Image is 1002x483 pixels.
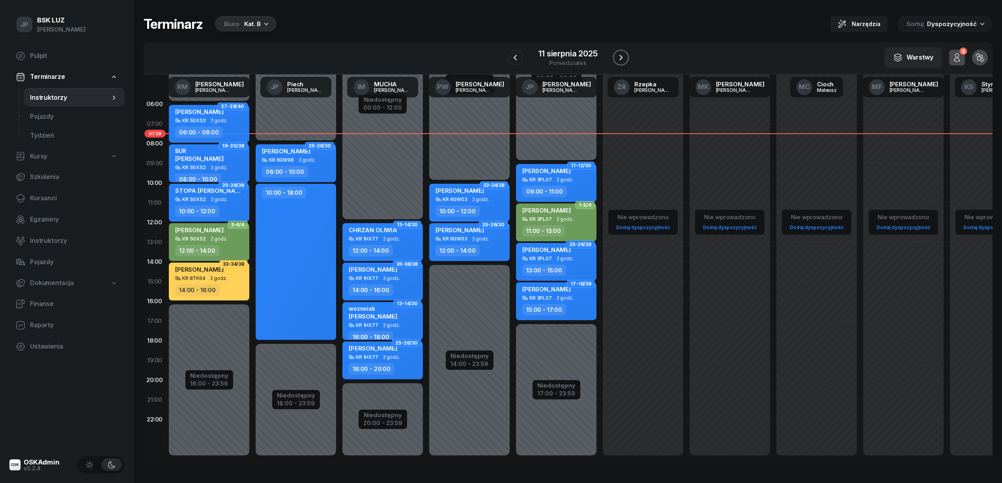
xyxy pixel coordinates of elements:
[144,130,166,138] span: 07:29
[959,48,967,55] div: 5
[175,173,221,185] div: 08:00 - 10:00
[144,213,166,232] div: 12:00
[569,244,591,245] span: 25-26/38
[9,68,124,86] a: Terminarze
[436,205,480,217] div: 10:00 - 12:00
[472,236,489,242] span: 2 godz.
[571,165,591,166] span: 11-12/30
[9,337,124,356] a: Ustawienia
[349,226,397,234] span: CHRZAN OLIWIA
[144,370,166,390] div: 20:00
[190,371,228,388] button: Niedostępny16:00 - 23:59
[383,323,400,328] span: 2 godz.
[537,381,576,398] button: Niedostępny17:00 - 23:59
[529,216,552,222] div: KR 3PL07
[570,283,591,285] span: 17-18/38
[175,127,223,138] div: 06:00 - 08:00
[349,345,397,352] span: [PERSON_NAME]
[634,81,672,87] div: Rzepka
[873,223,933,232] a: Dodaj dyspozycyjność
[716,88,754,93] div: [PERSON_NAME]
[24,88,124,107] a: Instruktorzy
[277,391,315,408] button: Niedostępny18:00 - 23:59
[144,291,166,311] div: 16:00
[538,50,597,58] div: 11 sierpnia 2025
[395,342,418,344] span: 25-26/30
[30,214,118,225] span: Egzaminy
[9,459,21,470] img: logo-xs@2x.png
[30,112,118,122] span: Pojazdy
[787,223,847,232] a: Dodaj dyspozycyjność
[579,204,591,206] span: 1-2/4
[873,211,933,234] button: Nie wprowadzonoDodaj dyspozycyjność
[482,224,505,226] span: 25-26/30
[700,211,760,234] button: Nie wprowadzonoDodaj dyspozycyjność
[144,153,166,173] div: 09:00
[21,21,29,28] span: JP
[287,88,325,93] div: [PERSON_NAME]
[9,316,124,335] a: Raporty
[522,167,571,175] span: [PERSON_NAME]
[356,236,378,241] div: KR 1HX77
[349,313,397,320] span: [PERSON_NAME]
[182,276,206,281] div: KR 8TK64
[308,145,331,147] span: 25-26/30
[374,81,412,87] div: MUCHA
[872,84,882,90] span: MF
[356,276,378,281] div: KR 1HX77
[175,284,220,296] div: 14:00 - 16:00
[182,197,206,202] div: KR 5GX52
[349,331,393,343] div: 16:00 - 18:00
[799,84,810,90] span: MC
[537,388,576,397] div: 17:00 - 23:59
[538,60,597,66] div: poniedziałek
[30,236,118,246] span: Instruktorzy
[175,147,224,154] div: BUR
[30,93,110,103] span: Instruktorzy
[483,185,505,186] span: 33-34/38
[451,353,489,359] div: Niedostępny
[30,257,118,267] span: Pojazdy
[9,253,124,272] a: Pojazdy
[175,266,224,273] span: [PERSON_NAME]
[37,17,86,24] div: BSK LUZ
[244,19,261,29] div: Kat. B
[363,97,402,103] div: Niedostępny
[557,216,574,222] span: 2 godz.
[222,185,244,186] span: 25-26/38
[175,155,224,162] span: [PERSON_NAME]
[223,263,244,265] span: 33-34/38
[224,19,239,29] div: Biuro
[700,223,760,232] a: Dodaj dyspozycyjność
[608,77,679,97] a: ZRRzepka[PERSON_NAME]
[195,88,233,93] div: [PERSON_NAME]
[787,211,847,234] button: Nie wprowadzonoDodaj dyspozycyjność
[890,81,938,87] div: [PERSON_NAME]
[852,19,880,29] span: Narzędzia
[349,284,393,296] div: 14:00 - 16:00
[873,212,933,222] div: Nie wprowadzono
[144,410,166,429] div: 22:00
[863,77,944,97] a: MF[PERSON_NAME][PERSON_NAME]
[557,256,574,261] span: 2 godz.
[144,193,166,213] div: 11:00
[522,225,565,237] div: 11:00 - 13:00
[897,16,993,32] button: Sortuj Dyspozycyjność
[211,197,228,202] span: 2 godz.
[436,226,484,234] span: [PERSON_NAME]
[24,459,60,466] div: OSKAdmin
[557,177,574,183] span: 2 godz.
[144,17,203,31] h1: Terminarz
[374,88,412,93] div: [PERSON_NAME]
[363,103,402,111] div: 00:00 - 12:00
[144,272,166,291] div: 15:00
[363,95,402,112] button: Niedostępny00:00 - 12:00
[9,274,124,292] a: Dokumentacja
[30,131,118,141] span: Tydzień
[231,224,244,226] span: 3-4/4
[182,118,206,123] div: KR 5GX52
[700,212,760,222] div: Nie wprowadzono
[557,295,574,301] span: 2 godz.
[349,363,394,375] div: 18:00 - 20:00
[830,16,888,32] button: Narzędzia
